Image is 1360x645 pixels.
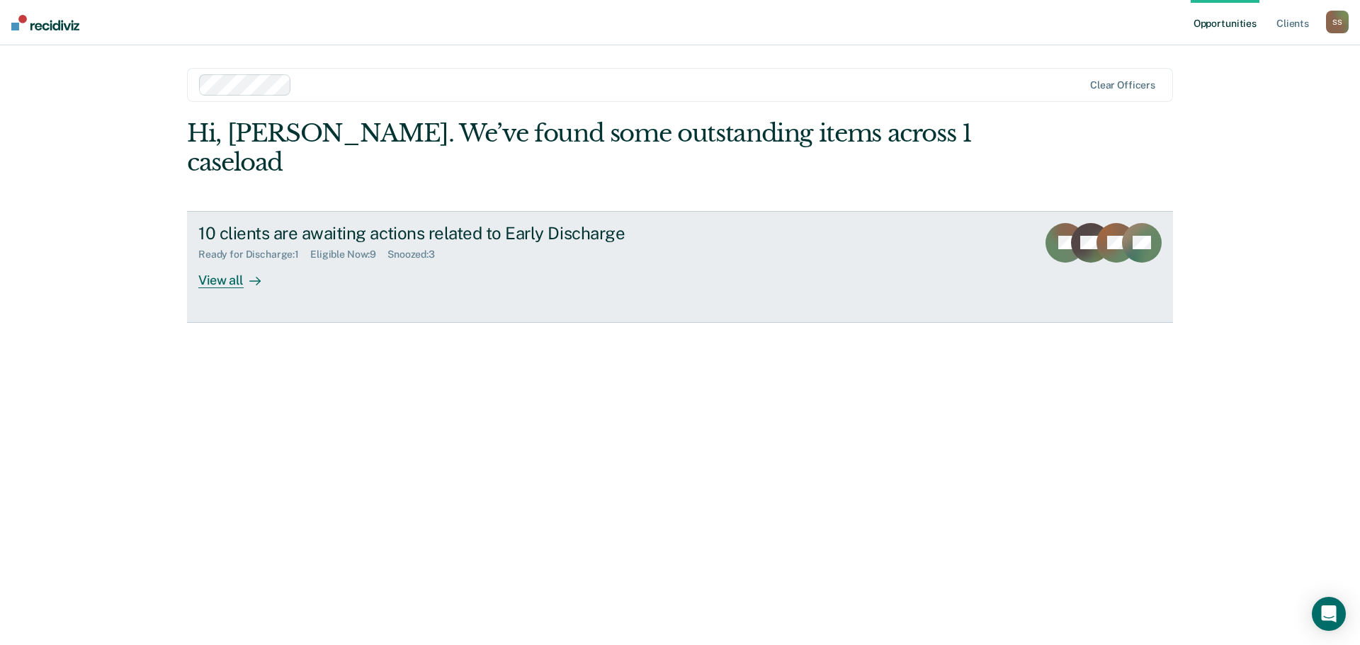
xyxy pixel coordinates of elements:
div: Hi, [PERSON_NAME]. We’ve found some outstanding items across 1 caseload [187,119,976,177]
div: S S [1326,11,1349,33]
div: View all [198,261,278,288]
div: Open Intercom Messenger [1312,597,1346,631]
div: Eligible Now : 9 [310,249,387,261]
img: Recidiviz [11,15,79,30]
div: Clear officers [1090,79,1155,91]
div: Snoozed : 3 [387,249,446,261]
div: 10 clients are awaiting actions related to Early Discharge [198,223,696,244]
a: 10 clients are awaiting actions related to Early DischargeReady for Discharge:1Eligible Now:9Snoo... [187,211,1173,323]
div: Ready for Discharge : 1 [198,249,310,261]
button: SS [1326,11,1349,33]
